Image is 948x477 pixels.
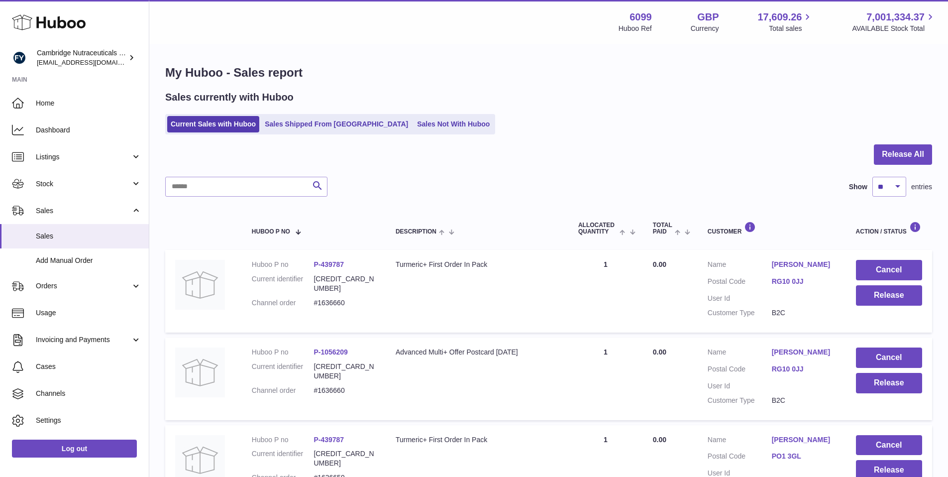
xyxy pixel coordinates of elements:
span: Total sales [769,24,813,33]
dd: [CREDIT_CARD_NUMBER] [314,362,376,381]
button: Release All [874,144,932,165]
dt: Name [708,435,772,447]
span: Dashboard [36,125,141,135]
div: Currency [691,24,719,33]
dt: Current identifier [252,449,314,468]
span: Orders [36,281,131,291]
a: 7,001,334.37 AVAILABLE Stock Total [852,10,936,33]
dt: Current identifier [252,362,314,381]
img: no-photo.jpg [175,348,225,397]
div: Customer [708,222,836,235]
a: P-439787 [314,260,344,268]
dd: #1636660 [314,386,376,395]
img: no-photo.jpg [175,260,225,310]
span: ALLOCATED Quantity [578,222,618,235]
strong: 6099 [630,10,652,24]
span: 0.00 [653,436,666,444]
a: [PERSON_NAME] [772,435,836,445]
dt: Customer Type [708,308,772,318]
span: Stock [36,179,131,189]
span: Settings [36,416,141,425]
dt: Name [708,348,772,359]
div: Cambridge Nutraceuticals Ltd [37,48,126,67]
button: Release [856,285,922,306]
div: Turmeric+ First Order In Pack [396,260,558,269]
button: Cancel [856,435,922,456]
dt: Channel order [252,298,314,308]
button: Cancel [856,260,922,280]
dt: Huboo P no [252,260,314,269]
dt: Customer Type [708,396,772,405]
a: [PERSON_NAME] [772,260,836,269]
a: Current Sales with Huboo [167,116,259,132]
a: Log out [12,440,137,458]
span: Total paid [653,222,672,235]
dd: [CREDIT_CARD_NUMBER] [314,274,376,293]
button: Release [856,373,922,393]
span: Channels [36,389,141,398]
span: Sales [36,206,131,216]
span: entries [911,182,932,192]
span: 17,609.26 [757,10,802,24]
span: Description [396,229,436,235]
dd: B2C [772,308,836,318]
span: 0.00 [653,260,666,268]
a: RG10 0JJ [772,277,836,286]
a: RG10 0JJ [772,364,836,374]
dt: Postal Code [708,277,772,289]
h2: Sales currently with Huboo [165,91,294,104]
dd: #1636660 [314,298,376,308]
label: Show [849,182,867,192]
dt: Postal Code [708,452,772,464]
div: Turmeric+ First Order In Pack [396,435,558,445]
div: Action / Status [856,222,922,235]
span: AVAILABLE Stock Total [852,24,936,33]
span: 7,001,334.37 [866,10,925,24]
dt: Huboo P no [252,348,314,357]
span: Sales [36,232,141,241]
dd: [CREDIT_CARD_NUMBER] [314,449,376,468]
td: 1 [568,250,643,333]
button: Cancel [856,348,922,368]
img: huboo@camnutra.com [12,50,27,65]
dd: B2C [772,396,836,405]
span: Home [36,99,141,108]
a: [PERSON_NAME] [772,348,836,357]
dt: Huboo P no [252,435,314,445]
dt: User Id [708,381,772,391]
span: 0.00 [653,348,666,356]
span: [EMAIL_ADDRESS][DOMAIN_NAME] [37,58,146,66]
span: Listings [36,152,131,162]
a: PO1 3GL [772,452,836,461]
h1: My Huboo - Sales report [165,65,932,81]
a: P-1056209 [314,348,348,356]
div: Advanced Multi+ Offer Postcard [DATE] [396,348,558,357]
a: Sales Shipped From [GEOGRAPHIC_DATA] [261,116,412,132]
span: Add Manual Order [36,256,141,265]
div: Huboo Ref [619,24,652,33]
span: Cases [36,362,141,371]
a: P-439787 [314,436,344,444]
span: Invoicing and Payments [36,335,131,345]
dt: Current identifier [252,274,314,293]
td: 1 [568,338,643,420]
span: Usage [36,308,141,318]
dt: Channel order [252,386,314,395]
a: 17,609.26 Total sales [757,10,813,33]
span: Huboo P no [252,229,290,235]
a: Sales Not With Huboo [414,116,493,132]
dt: User Id [708,294,772,303]
dt: Postal Code [708,364,772,376]
strong: GBP [697,10,719,24]
dt: Name [708,260,772,272]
